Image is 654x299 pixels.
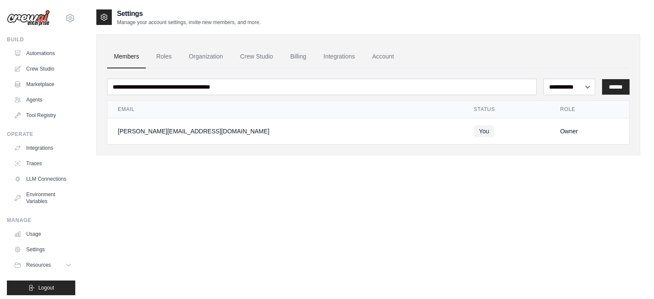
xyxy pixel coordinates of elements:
h2: Settings [117,9,261,19]
th: Email [107,101,464,118]
a: Crew Studio [233,45,280,68]
div: Operate [7,131,75,138]
a: Marketplace [10,77,75,91]
p: Manage your account settings, invite new members, and more. [117,19,261,26]
a: Roles [149,45,178,68]
img: Logo [7,10,50,26]
a: Environment Variables [10,188,75,208]
a: LLM Connections [10,172,75,186]
a: Agents [10,93,75,107]
th: Role [550,101,629,118]
a: Billing [283,45,313,68]
div: Manage [7,217,75,224]
div: Owner [560,127,619,136]
span: You [474,125,494,137]
div: [PERSON_NAME][EMAIL_ADDRESS][DOMAIN_NAME] [118,127,453,136]
th: Status [464,101,550,118]
a: Organization [182,45,230,68]
button: Resources [10,258,75,272]
a: Account [365,45,401,68]
a: Tool Registry [10,108,75,122]
a: Settings [10,243,75,256]
a: Integrations [316,45,362,68]
span: Logout [38,284,54,291]
button: Logout [7,281,75,295]
div: Build [7,36,75,43]
a: Members [107,45,146,68]
a: Crew Studio [10,62,75,76]
a: Traces [10,157,75,170]
span: Resources [26,262,51,268]
a: Integrations [10,141,75,155]
a: Usage [10,227,75,241]
a: Automations [10,46,75,60]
